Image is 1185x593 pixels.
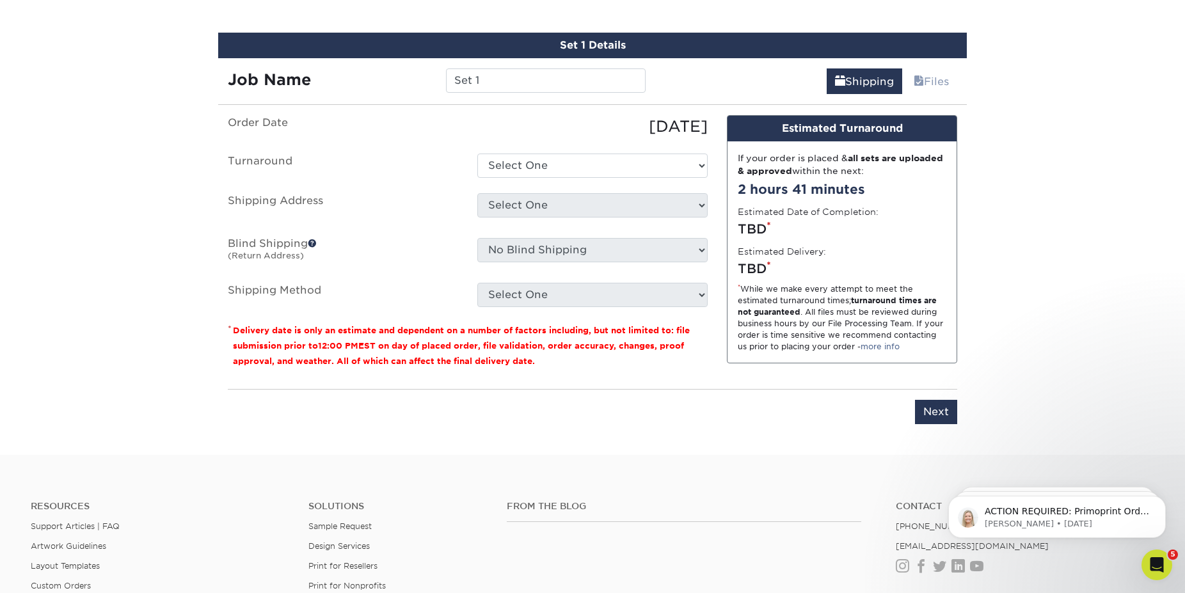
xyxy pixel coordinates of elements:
label: Turnaround [218,154,468,178]
div: If your order is placed & within the next: [738,152,946,178]
a: Sample Request [308,521,372,531]
iframe: Intercom live chat [1141,550,1172,580]
div: [DATE] [468,115,717,138]
a: Contact [896,501,1154,512]
span: 5 [1168,550,1178,560]
div: 2 hours 41 minutes [738,180,946,199]
div: Set 1 Details [218,33,967,58]
a: Print for Resellers [308,561,378,571]
div: TBD [738,219,946,239]
a: Support Articles | FAQ [31,521,120,531]
span: shipping [835,75,845,88]
iframe: Intercom notifications message [929,469,1185,558]
a: Print for Nonprofits [308,581,386,590]
a: more info [861,342,900,351]
span: 12:00 PM [318,341,358,351]
label: Blind Shipping [218,238,468,267]
strong: Job Name [228,70,311,89]
a: Shipping [827,68,902,94]
h4: Solutions [308,501,488,512]
label: Estimated Date of Completion: [738,205,879,218]
div: TBD [738,259,946,278]
h4: Resources [31,501,289,512]
small: Delivery date is only an estimate and dependent on a number of factors including, but not limited... [233,326,690,366]
a: [PHONE_NUMBER] [896,521,975,531]
span: files [914,75,924,88]
a: Artwork Guidelines [31,541,106,551]
label: Order Date [218,115,468,138]
input: Enter a job name [446,68,645,93]
iframe: Google Customer Reviews [3,554,109,589]
a: Design Services [308,541,370,551]
div: Estimated Turnaround [728,116,957,141]
a: [EMAIL_ADDRESS][DOMAIN_NAME] [896,541,1049,551]
input: Next [915,400,957,424]
div: While we make every attempt to meet the estimated turnaround times; . All files must be reviewed ... [738,283,946,352]
h4: From the Blog [507,501,861,512]
label: Estimated Delivery: [738,245,826,258]
label: Shipping Method [218,283,468,307]
label: Shipping Address [218,193,468,223]
a: Files [905,68,957,94]
small: (Return Address) [228,251,304,260]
